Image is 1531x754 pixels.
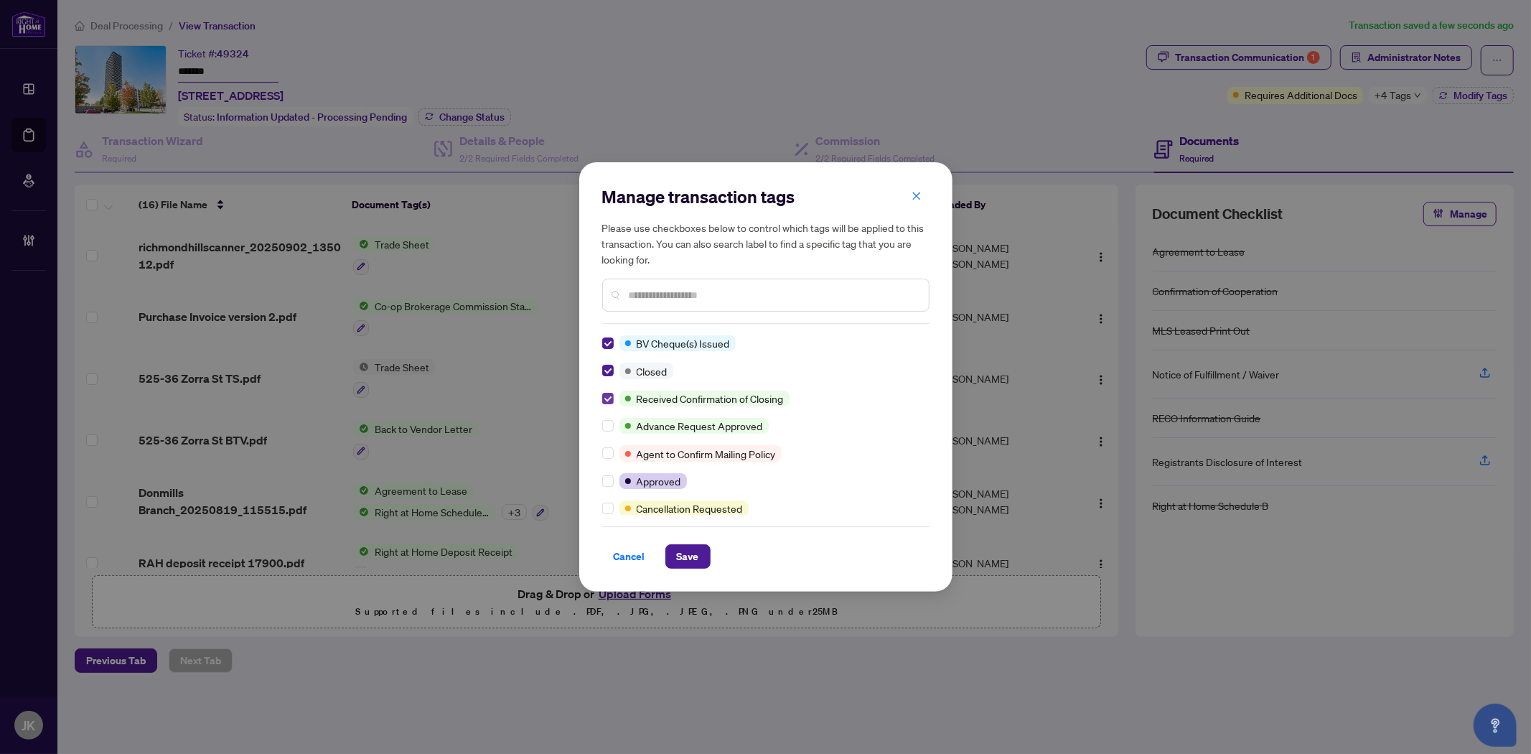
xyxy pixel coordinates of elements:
[602,544,657,569] button: Cancel
[637,446,776,462] span: Agent to Confirm Mailing Policy
[677,545,699,568] span: Save
[602,220,930,267] h5: Please use checkboxes below to control which tags will be applied to this transaction. You can al...
[637,363,668,379] span: Closed
[637,501,743,516] span: Cancellation Requested
[614,545,645,568] span: Cancel
[912,191,922,201] span: close
[602,185,930,208] h2: Manage transaction tags
[637,418,763,434] span: Advance Request Approved
[637,391,784,406] span: Received Confirmation of Closing
[665,544,711,569] button: Save
[637,473,681,489] span: Approved
[637,335,730,351] span: BV Cheque(s) Issued
[1474,704,1517,747] button: Open asap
